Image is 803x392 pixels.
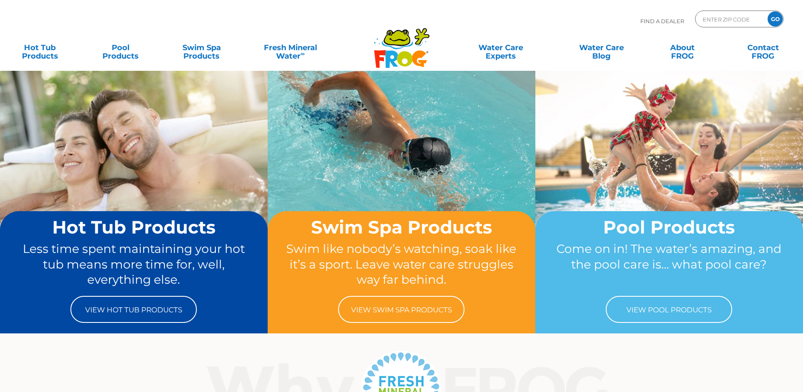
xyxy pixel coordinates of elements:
[768,11,783,27] input: GO
[8,39,71,56] a: Hot TubProducts
[268,70,535,270] img: home-banner-swim-spa-short
[640,11,684,32] p: Find A Dealer
[70,296,197,323] a: View Hot Tub Products
[606,296,732,323] a: View Pool Products
[551,241,787,287] p: Come on in! The water’s amazing, and the pool care is… what pool care?
[338,296,465,323] a: View Swim Spa Products
[450,39,552,56] a: Water CareExperts
[251,39,330,56] a: Fresh MineralWater∞
[551,217,787,237] h2: Pool Products
[284,217,519,237] h2: Swim Spa Products
[284,241,519,287] p: Swim like nobody’s watching, soak like it’s a sport. Leave water care struggles way far behind.
[570,39,633,56] a: Water CareBlog
[651,39,714,56] a: AboutFROG
[170,39,233,56] a: Swim SpaProducts
[301,50,305,57] sup: ∞
[16,241,252,287] p: Less time spent maintaining your hot tub means more time for, well, everything else.
[535,70,803,270] img: home-banner-pool-short
[369,17,434,68] img: Frog Products Logo
[732,39,795,56] a: ContactFROG
[89,39,152,56] a: PoolProducts
[16,217,252,237] h2: Hot Tub Products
